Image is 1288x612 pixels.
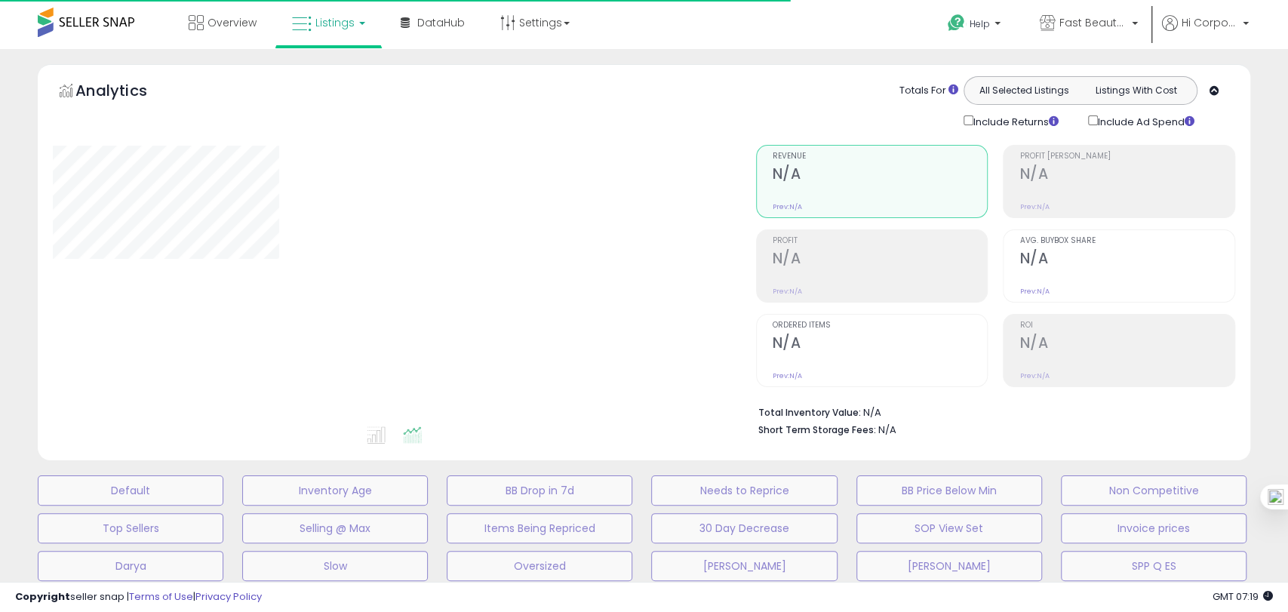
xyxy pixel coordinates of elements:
[773,152,988,161] span: Revenue
[242,551,428,581] button: Slow
[15,590,262,604] div: seller snap | |
[1061,475,1247,506] button: Non Competitive
[936,2,1016,49] a: Help
[315,15,355,30] span: Listings
[773,371,802,380] small: Prev: N/A
[651,551,837,581] button: [PERSON_NAME]
[38,513,223,543] button: Top Sellers
[75,80,177,105] h5: Analytics
[1182,15,1238,30] span: Hi Corporate
[758,423,876,436] b: Short Term Storage Fees:
[38,475,223,506] button: Default
[417,15,465,30] span: DataHub
[447,551,632,581] button: Oversized
[1061,551,1247,581] button: SPP Q ES
[1019,152,1234,161] span: Profit [PERSON_NAME]
[773,334,988,355] h2: N/A
[878,423,896,437] span: N/A
[195,589,262,604] a: Privacy Policy
[773,321,988,330] span: Ordered Items
[856,513,1042,543] button: SOP View Set
[1080,81,1192,100] button: Listings With Cost
[856,475,1042,506] button: BB Price Below Min
[15,589,70,604] strong: Copyright
[38,551,223,581] button: Darya
[1019,165,1234,186] h2: N/A
[447,513,632,543] button: Items Being Repriced
[1061,513,1247,543] button: Invoice prices
[1059,15,1127,30] span: Fast Beauty ([GEOGRAPHIC_DATA])
[1019,287,1049,296] small: Prev: N/A
[758,402,1224,420] li: N/A
[1019,321,1234,330] span: ROI
[773,250,988,270] h2: N/A
[1019,202,1049,211] small: Prev: N/A
[1019,371,1049,380] small: Prev: N/A
[1268,489,1283,505] img: one_i.png
[1077,112,1219,130] div: Include Ad Spend
[207,15,257,30] span: Overview
[651,513,837,543] button: 30 Day Decrease
[1019,334,1234,355] h2: N/A
[447,475,632,506] button: BB Drop in 7d
[968,81,1081,100] button: All Selected Listings
[773,202,802,211] small: Prev: N/A
[970,17,990,30] span: Help
[773,287,802,296] small: Prev: N/A
[651,475,837,506] button: Needs to Reprice
[952,112,1077,130] div: Include Returns
[1213,589,1273,604] span: 2025-09-11 07:19 GMT
[758,406,861,419] b: Total Inventory Value:
[856,551,1042,581] button: [PERSON_NAME]
[242,475,428,506] button: Inventory Age
[129,589,193,604] a: Terms of Use
[773,237,988,245] span: Profit
[1019,237,1234,245] span: Avg. Buybox Share
[947,14,966,32] i: Get Help
[242,513,428,543] button: Selling @ Max
[773,165,988,186] h2: N/A
[899,84,958,98] div: Totals For
[1162,15,1249,49] a: Hi Corporate
[1019,250,1234,270] h2: N/A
